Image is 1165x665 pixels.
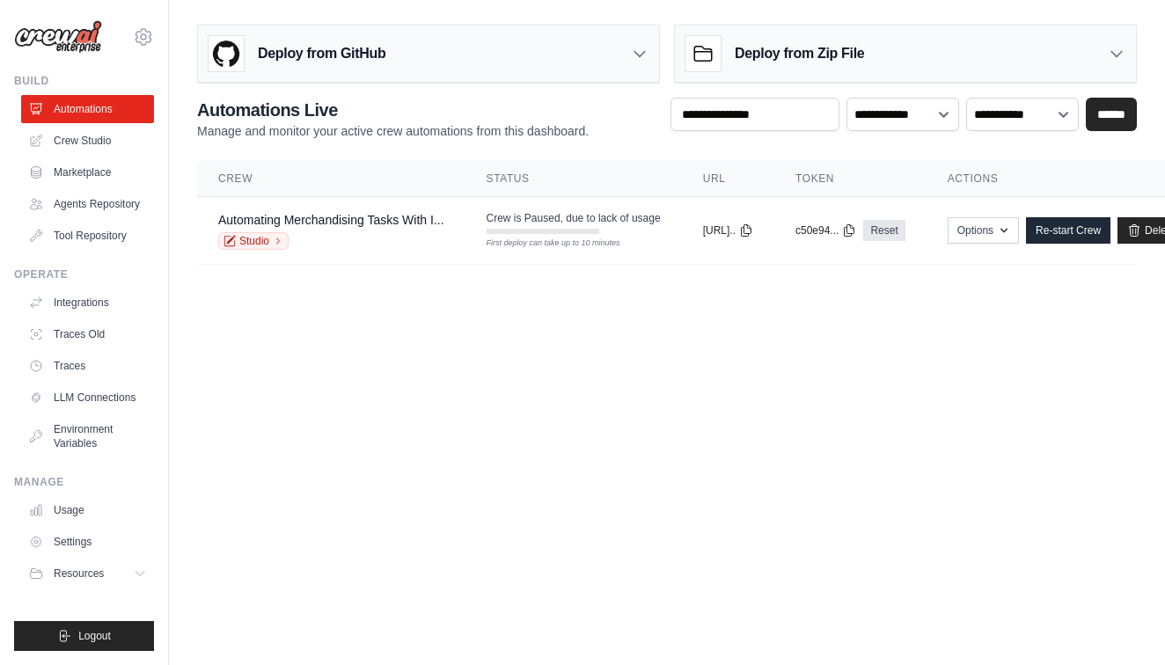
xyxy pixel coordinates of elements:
th: Crew [197,161,465,197]
img: GitHub Logo [209,36,244,71]
th: Token [774,161,927,197]
button: c50e94... [795,223,856,237]
span: Crew is Paused, due to lack of usage [487,211,661,225]
a: Automations [21,95,154,123]
span: Resources [54,566,104,581]
div: Operate [14,267,154,281]
a: Traces [21,352,154,380]
a: Usage [21,496,154,524]
div: Manage [14,475,154,489]
a: Traces Old [21,320,154,348]
a: Crew Studio [21,127,154,155]
th: URL [682,161,774,197]
h3: Deploy from Zip File [735,43,864,64]
a: Tool Repository [21,222,154,250]
div: Build [14,74,154,88]
a: Settings [21,528,154,556]
a: Environment Variables [21,415,154,457]
a: Re-start Crew [1026,217,1110,244]
a: Agents Repository [21,190,154,218]
p: Manage and monitor your active crew automations from this dashboard. [197,122,589,140]
h3: Deploy from GitHub [258,43,385,64]
a: Reset [863,220,905,241]
a: Studio [218,232,289,250]
a: Automating Merchandising Tasks With I... [218,213,444,227]
h2: Automations Live [197,98,589,122]
img: Logo [14,20,102,54]
a: LLM Connections [21,384,154,412]
button: Resources [21,559,154,588]
a: Integrations [21,289,154,317]
th: Status [465,161,682,197]
span: Logout [78,629,111,643]
a: Marketplace [21,158,154,186]
button: Logout [14,621,154,651]
button: Options [948,217,1019,244]
div: First deploy can take up to 10 minutes [487,237,599,250]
